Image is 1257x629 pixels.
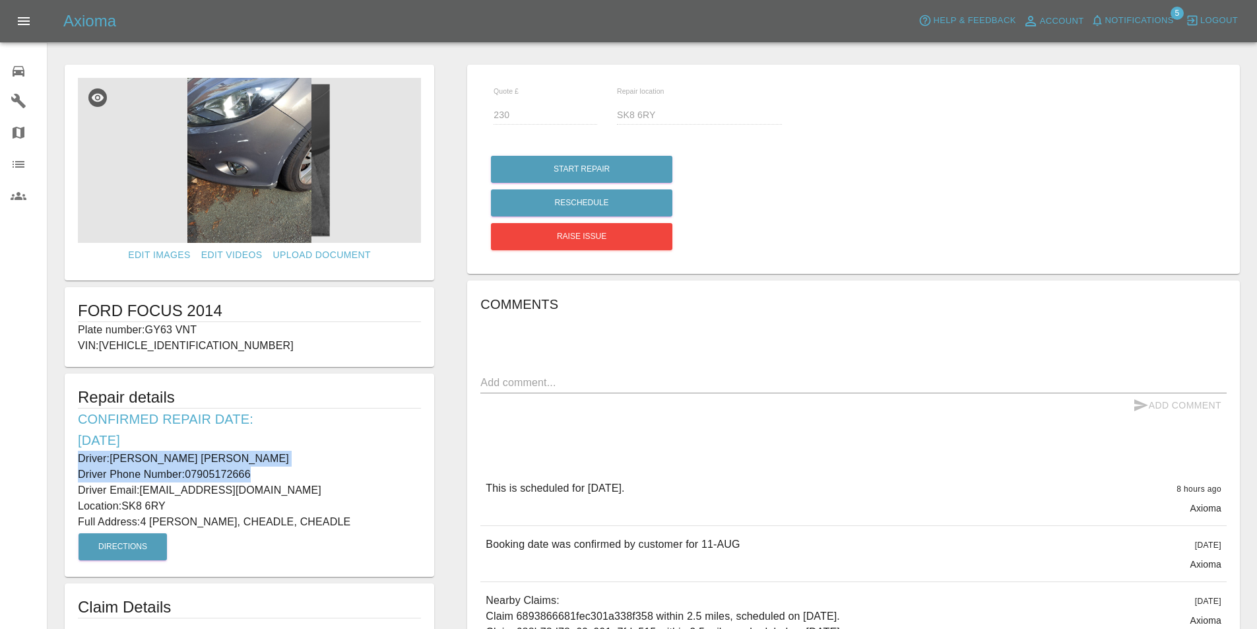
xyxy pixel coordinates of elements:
h5: Axioma [63,11,116,32]
button: Raise issue [491,223,672,250]
span: 5 [1171,7,1184,20]
span: Quote £ [494,87,519,95]
img: fedbf4db-4f23-4468-8b4d-98d96659dff8 [78,78,421,243]
span: Help & Feedback [933,13,1015,28]
h1: FORD FOCUS 2014 [78,300,421,321]
h6: Confirmed Repair Date: [DATE] [78,409,421,451]
p: Location: SK8 6RY [78,498,421,514]
h6: Comments [480,294,1227,315]
button: Start Repair [491,156,672,183]
span: Account [1040,14,1084,29]
a: Edit Videos [196,243,268,267]
button: Directions [79,533,167,560]
a: Account [1019,11,1087,32]
p: Plate number: GY63 VNT [78,322,421,338]
a: Upload Document [268,243,376,267]
a: Edit Images [123,243,195,267]
span: Repair location [617,87,664,95]
p: Driver: [PERSON_NAME] [PERSON_NAME] [78,451,421,467]
p: Driver Phone Number: 07905172666 [78,467,421,482]
p: Axioma [1190,558,1221,571]
span: [DATE] [1195,597,1221,606]
p: This is scheduled for [DATE]. [486,480,624,496]
h1: Claim Details [78,597,421,618]
p: Booking date was confirmed by customer for 11-AUG [486,537,740,552]
button: Open drawer [8,5,40,37]
button: Help & Feedback [915,11,1019,31]
p: Axioma [1190,614,1221,627]
button: Reschedule [491,189,672,216]
p: Axioma [1190,502,1221,515]
span: 8 hours ago [1176,484,1221,494]
span: Notifications [1105,13,1174,28]
h5: Repair details [78,387,421,408]
button: Notifications [1087,11,1177,31]
p: VIN: [VEHICLE_IDENTIFICATION_NUMBER] [78,338,421,354]
span: [DATE] [1195,541,1221,550]
p: Driver Email: [EMAIL_ADDRESS][DOMAIN_NAME] [78,482,421,498]
span: Logout [1200,13,1238,28]
button: Logout [1182,11,1241,31]
p: Full Address: 4 [PERSON_NAME], CHEADLE, CHEADLE [78,514,421,530]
